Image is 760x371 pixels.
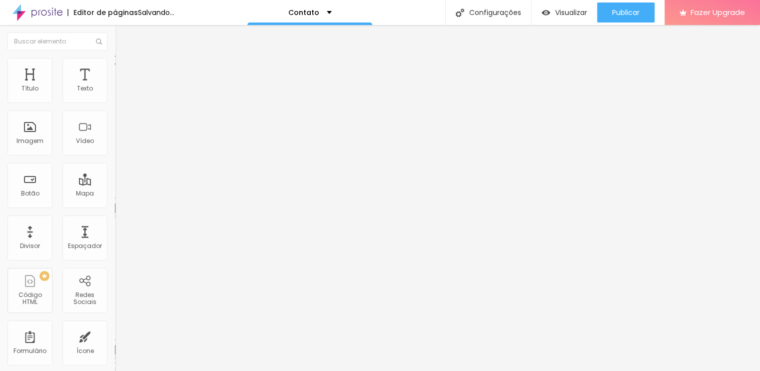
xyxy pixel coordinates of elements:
[138,9,174,16] div: Salvando...
[76,190,94,197] div: Mapa
[96,38,102,44] img: Icone
[13,347,46,354] div: Formulário
[76,137,94,144] div: Vídeo
[76,347,94,354] div: Ícone
[555,8,587,16] span: Visualizar
[21,190,39,197] div: Botão
[456,8,464,17] img: Icone
[65,291,104,306] div: Redes Sociais
[68,242,102,249] div: Espaçador
[612,8,640,16] span: Publicar
[10,291,49,306] div: Código HTML
[67,9,138,16] div: Editor de páginas
[597,2,655,22] button: Publicar
[16,137,43,144] div: Imagem
[115,25,760,371] iframe: Editor
[288,9,319,16] p: Contato
[532,2,597,22] button: Visualizar
[77,85,93,92] div: Texto
[691,8,745,16] span: Fazer Upgrade
[21,85,38,92] div: Título
[20,242,40,249] div: Divisor
[542,8,550,17] img: view-1.svg
[7,32,107,50] input: Buscar elemento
